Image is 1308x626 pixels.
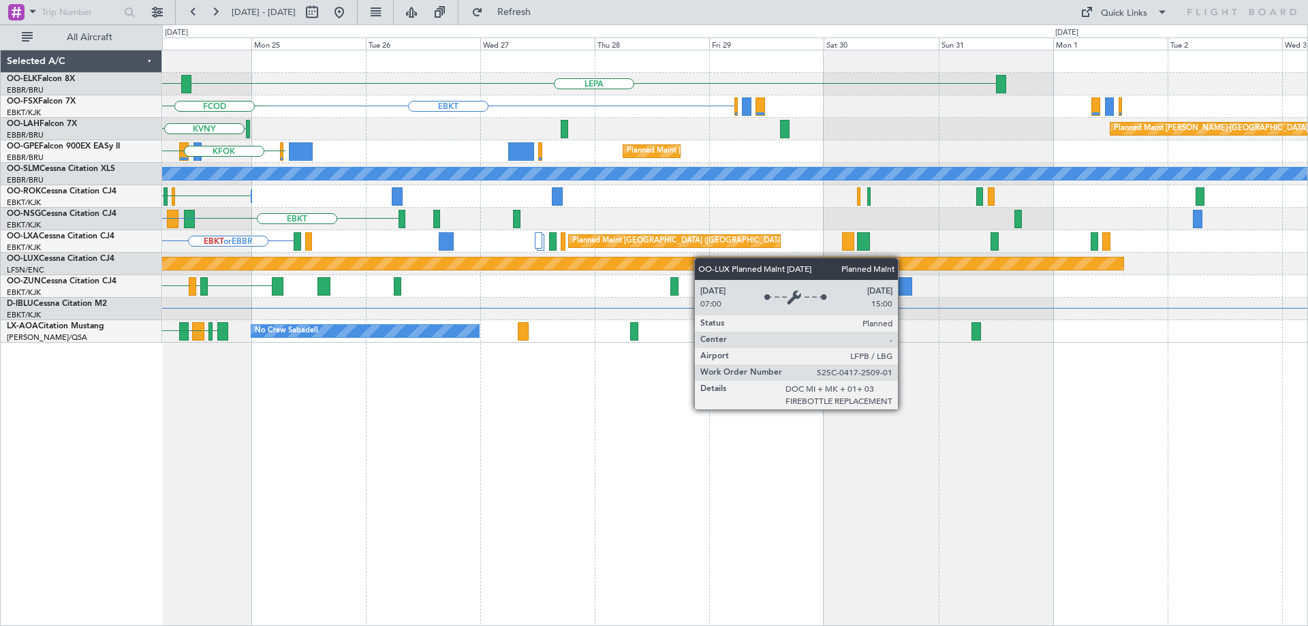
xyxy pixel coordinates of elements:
[7,232,39,240] span: OO-LXA
[480,37,595,50] div: Wed 27
[627,141,873,161] div: Planned Maint [GEOGRAPHIC_DATA] ([GEOGRAPHIC_DATA] National)
[7,277,41,285] span: OO-ZUN
[7,300,107,308] a: D-IBLUCessna Citation M2
[7,210,116,218] a: OO-NSGCessna Citation CJ4
[1055,27,1078,39] div: [DATE]
[7,287,41,298] a: EBKT/KJK
[15,27,148,48] button: All Aircraft
[7,142,39,151] span: OO-GPE
[251,37,366,50] div: Mon 25
[709,37,824,50] div: Fri 29
[7,232,114,240] a: OO-LXACessna Citation CJ4
[7,142,120,151] a: OO-GPEFalcon 900EX EASy II
[165,27,188,39] div: [DATE]
[7,165,40,173] span: OO-SLM
[7,75,75,83] a: OO-ELKFalcon 8X
[7,153,44,163] a: EBBR/BRU
[486,7,543,17] span: Refresh
[465,1,547,23] button: Refresh
[7,300,33,308] span: D-IBLU
[35,33,144,42] span: All Aircraft
[7,97,38,106] span: OO-FSX
[366,37,480,50] div: Tue 26
[7,322,104,330] a: LX-AOACitation Mustang
[7,85,44,95] a: EBBR/BRU
[7,165,115,173] a: OO-SLMCessna Citation XLS
[255,321,318,341] div: No Crew Sabadell
[7,175,44,185] a: EBBR/BRU
[7,220,41,230] a: EBKT/KJK
[7,322,38,330] span: LX-AOA
[232,6,296,18] span: [DATE] - [DATE]
[7,277,116,285] a: OO-ZUNCessna Citation CJ4
[7,130,44,140] a: EBBR/BRU
[1074,1,1174,23] button: Quick Links
[7,242,41,253] a: EBKT/KJK
[7,187,41,195] span: OO-ROK
[7,75,37,83] span: OO-ELK
[7,255,114,263] a: OO-LUXCessna Citation CJ4
[7,310,41,320] a: EBKT/KJK
[42,2,120,22] input: Trip Number
[7,210,41,218] span: OO-NSG
[137,37,251,50] div: Sun 24
[7,265,44,275] a: LFSN/ENC
[1101,7,1147,20] div: Quick Links
[7,255,39,263] span: OO-LUX
[7,187,116,195] a: OO-ROKCessna Citation CJ4
[7,108,41,118] a: EBKT/KJK
[1168,37,1282,50] div: Tue 2
[572,231,819,251] div: Planned Maint [GEOGRAPHIC_DATA] ([GEOGRAPHIC_DATA] National)
[7,120,40,128] span: OO-LAH
[1053,37,1168,50] div: Mon 1
[939,37,1053,50] div: Sun 31
[7,97,76,106] a: OO-FSXFalcon 7X
[7,332,87,343] a: [PERSON_NAME]/QSA
[7,198,41,208] a: EBKT/KJK
[595,37,709,50] div: Thu 28
[824,37,938,50] div: Sat 30
[7,120,77,128] a: OO-LAHFalcon 7X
